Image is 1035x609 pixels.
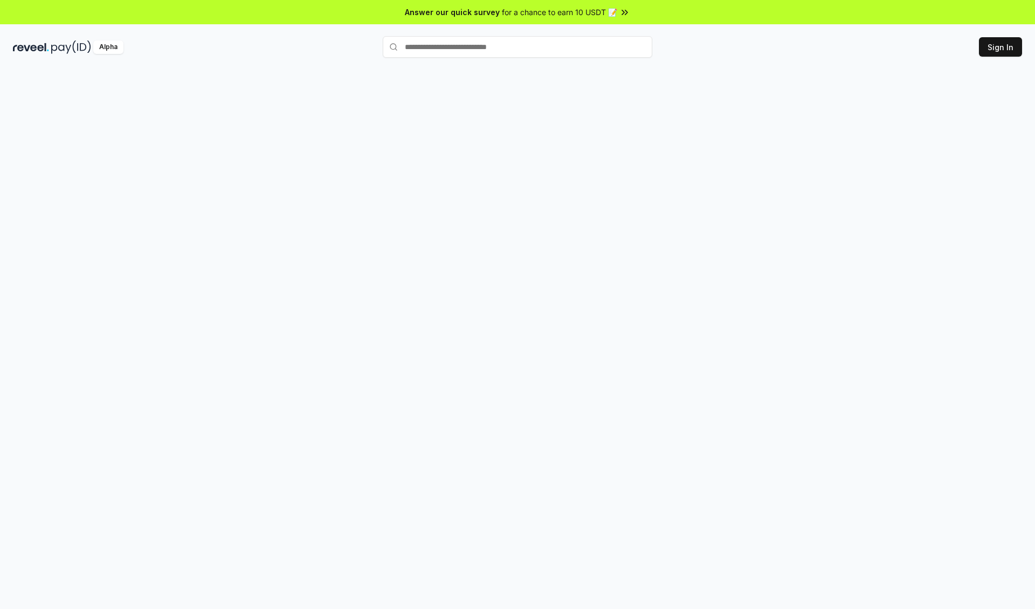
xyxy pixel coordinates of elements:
span: for a chance to earn 10 USDT 📝 [502,6,617,18]
img: pay_id [51,40,91,54]
img: reveel_dark [13,40,49,54]
div: Alpha [93,40,123,54]
button: Sign In [979,37,1022,57]
span: Answer our quick survey [405,6,500,18]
